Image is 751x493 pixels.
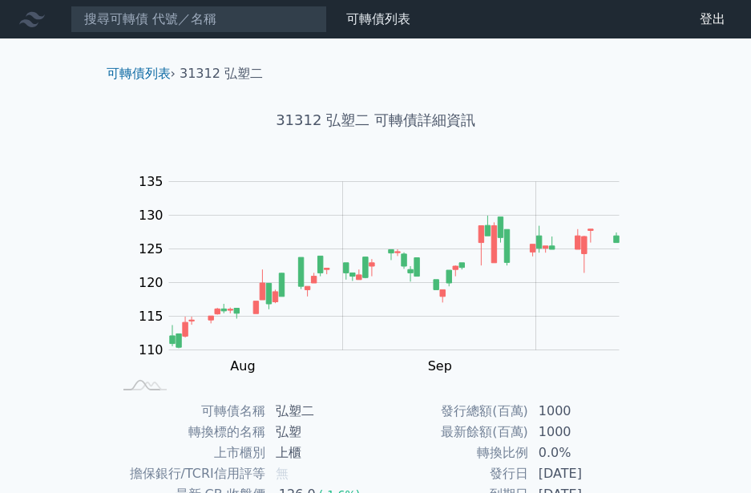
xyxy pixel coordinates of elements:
td: 1000 [529,422,639,442]
tspan: 130 [139,208,164,223]
g: Chart [131,174,644,374]
a: 可轉債列表 [346,11,410,26]
input: 搜尋可轉債 代號／名稱 [71,6,327,33]
td: 1000 [529,401,639,422]
td: 0.0% [529,442,639,463]
tspan: Sep [428,358,452,374]
a: 登出 [687,6,738,32]
tspan: 125 [139,241,164,257]
td: 最新餘額(百萬) [376,422,529,442]
a: 可轉債列表 [107,66,171,81]
td: 弘塑二 [266,401,376,422]
td: 發行總額(百萬) [376,401,529,422]
tspan: 120 [139,275,164,290]
span: 無 [276,466,289,481]
td: 擔保銀行/TCRI信用評等 [113,463,266,484]
li: › [107,64,176,83]
td: 轉換比例 [376,442,529,463]
li: 31312 弘塑二 [180,64,263,83]
tspan: 135 [139,174,164,189]
tspan: 115 [139,309,164,324]
h1: 31312 弘塑二 可轉債詳細資訊 [94,109,658,131]
td: 轉換標的名稱 [113,422,266,442]
td: [DATE] [529,463,639,484]
td: 上櫃 [266,442,376,463]
td: 弘塑 [266,422,376,442]
td: 上市櫃別 [113,442,266,463]
tspan: Aug [230,358,255,374]
td: 發行日 [376,463,529,484]
td: 可轉債名稱 [113,401,266,422]
tspan: 110 [139,342,164,358]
